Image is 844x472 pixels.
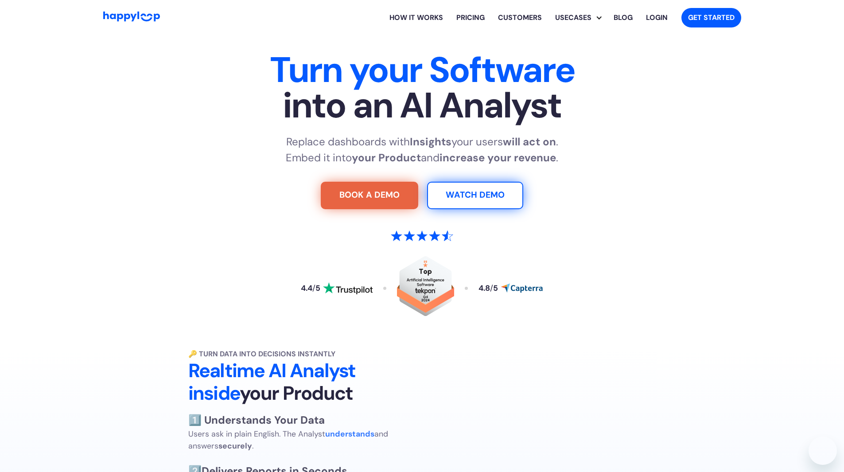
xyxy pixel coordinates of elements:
span: Users ask in plain English. The Analyst and answers . [188,429,388,450]
p: Replace dashboards with your users . Embed it into and . [286,134,558,166]
a: Learn how HappyLoop works [383,4,450,32]
iframe: Button to launch messaging window [809,437,837,465]
a: Read reviews about HappyLoop on Capterra [478,283,543,293]
strong: understands [325,429,374,439]
strong: your Product [352,151,421,164]
a: Learn how HappyLoop works [491,4,548,32]
strong: securely [218,441,252,451]
a: Get started with HappyLoop [681,8,741,27]
strong: 🔑 Turn Data into Decisions Instantly [188,349,335,359]
strong: Insights [410,135,451,148]
div: 4.4 5 [301,285,320,293]
a: Log in to your HappyLoop account [639,4,674,32]
span: into an AI Analyst [146,88,699,123]
a: Visit the HappyLoop blog for insights [607,4,639,32]
a: Try For Free [321,182,418,209]
div: Usecases [555,4,607,32]
div: Usecases [548,12,598,23]
a: Read reviews about HappyLoop on Trustpilot [301,282,373,295]
a: Read reviews about HappyLoop on Tekpon [397,256,455,320]
span: / [490,283,493,293]
div: 4.8 5 [478,285,498,293]
span: your Product [240,381,353,406]
strong: will act on [503,135,556,148]
img: HappyLoop Logo [103,12,160,22]
a: View HappyLoop pricing plans [450,4,491,32]
div: Explore HappyLoop use cases [548,4,607,32]
h2: Realtime AI Analyst inside [188,359,413,406]
strong: increase your revenue [440,151,556,164]
strong: 1️⃣ Understands Your Data [188,413,325,427]
a: Go to Home Page [103,12,160,24]
span: / [312,283,315,293]
a: Watch Demo [427,182,523,209]
h1: Turn your Software [146,52,699,123]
